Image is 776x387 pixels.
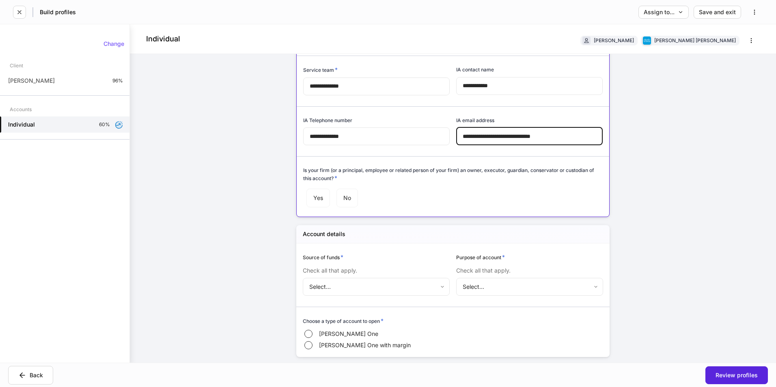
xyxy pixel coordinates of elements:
div: Save and exit [699,9,736,15]
p: 96% [112,77,123,84]
h5: Individual [8,120,35,129]
span: [PERSON_NAME] One with margin [319,341,411,349]
div: Accounts [10,102,32,116]
div: Select... [303,278,449,296]
button: Back [8,366,53,385]
img: charles-schwab-BFYFdbvS.png [643,37,651,45]
div: Assign to... [644,9,683,15]
div: Review profiles [716,372,758,378]
div: Select... [456,278,603,296]
h6: Choose a type of account to open [303,317,384,325]
div: Purpose of account [456,253,603,261]
h4: Individual [146,34,180,44]
span: [PERSON_NAME] One [319,330,378,338]
h6: Is your firm (or a principal, employee or related person of your firm) an owner, executor, guardi... [303,166,603,182]
h5: Build profiles [40,8,76,16]
div: Source of funds [303,253,450,261]
button: Save and exit [694,6,741,19]
p: 60% [99,121,110,128]
div: Check all that apply. [303,262,450,275]
button: Assign to... [638,6,689,19]
p: [PERSON_NAME] [8,77,55,85]
div: Client [10,58,23,73]
h6: IA Telephone number [303,116,352,124]
div: Check all that apply. [456,262,603,275]
div: Back [18,371,43,379]
h6: IA contact name [456,66,494,73]
div: Change [103,41,124,47]
button: Review profiles [705,366,768,384]
div: [PERSON_NAME] [PERSON_NAME] [654,37,736,44]
h6: IA email address [456,116,494,124]
h5: Account details [303,230,345,238]
button: Change [98,37,129,50]
h6: Service team [303,66,338,74]
div: [PERSON_NAME] [594,37,634,44]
